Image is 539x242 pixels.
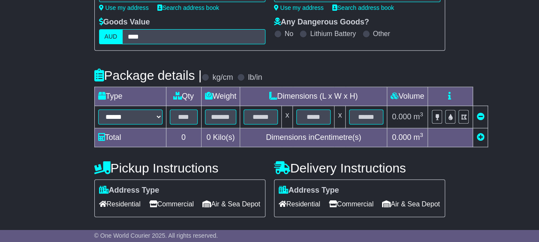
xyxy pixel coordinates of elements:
h4: Delivery Instructions [274,161,445,175]
label: Lithium Battery [310,30,356,38]
a: Remove this item [476,112,484,121]
span: 0.000 [392,112,411,121]
sup: 3 [420,132,423,138]
span: Air & Sea Depot [382,197,440,211]
td: Type [94,87,166,106]
td: 0 [166,128,201,147]
label: lb/in [248,73,262,82]
td: Volume [387,87,428,106]
a: Search address book [157,4,219,11]
td: Kilo(s) [201,128,240,147]
td: x [334,106,346,128]
span: Air & Sea Depot [202,197,260,211]
a: Use my address [99,4,149,11]
td: Dimensions in Centimetre(s) [240,128,387,147]
span: 0 [206,133,211,142]
a: Search address book [332,4,394,11]
label: Other [373,30,390,38]
td: Total [94,128,166,147]
label: Any Dangerous Goods? [274,18,369,27]
h4: Pickup Instructions [94,161,265,175]
td: Weight [201,87,240,106]
td: x [282,106,293,128]
label: Address Type [279,186,339,195]
span: © One World Courier 2025. All rights reserved. [94,232,218,239]
label: No [285,30,293,38]
label: kg/cm [212,73,233,82]
span: m [413,133,423,142]
sup: 3 [420,111,423,118]
td: Dimensions (L x W x H) [240,87,387,106]
td: Qty [166,87,201,106]
label: AUD [99,29,123,44]
label: Address Type [99,186,160,195]
span: Residential [99,197,141,211]
h4: Package details | [94,68,202,82]
span: 0.000 [392,133,411,142]
span: Residential [279,197,320,211]
a: Use my address [274,4,324,11]
span: Commercial [329,197,373,211]
span: Commercial [149,197,194,211]
a: Add new item [476,133,484,142]
span: m [413,112,423,121]
label: Goods Value [99,18,150,27]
